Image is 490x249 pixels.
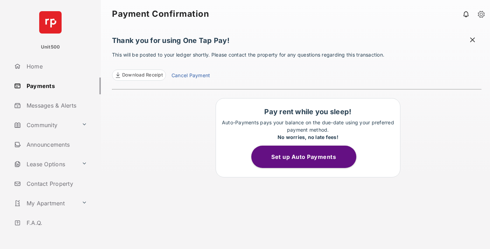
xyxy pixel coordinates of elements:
a: Community [11,117,79,133]
span: Download Receipt [122,72,163,79]
a: Messages & Alerts [11,97,101,114]
a: Lease Options [11,156,79,173]
a: Cancel Payment [171,72,210,81]
div: No worries, no late fees! [219,133,397,141]
strong: Payment Confirmation [112,10,209,18]
a: Contact Property [11,175,101,192]
a: Payments [11,78,101,94]
button: Set up Auto Payments [251,146,356,168]
a: F.A.Q. [11,214,101,231]
a: My Apartment [11,195,79,212]
p: Unit500 [41,44,60,51]
p: This will be posted to your ledger shortly. Please contact the property for any questions regardi... [112,51,482,81]
a: Announcements [11,136,101,153]
p: Auto-Payments pays your balance on the due-date using your preferred payment method. [219,119,397,141]
a: Download Receipt [112,69,166,81]
img: svg+xml;base64,PHN2ZyB4bWxucz0iaHR0cDovL3d3dy53My5vcmcvMjAwMC9zdmciIHdpZHRoPSI2NCIgaGVpZ2h0PSI2NC... [39,11,62,34]
h1: Thank you for using One Tap Pay! [112,36,482,48]
a: Set up Auto Payments [251,153,365,160]
h1: Pay rent while you sleep! [219,108,397,116]
a: Home [11,58,101,75]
